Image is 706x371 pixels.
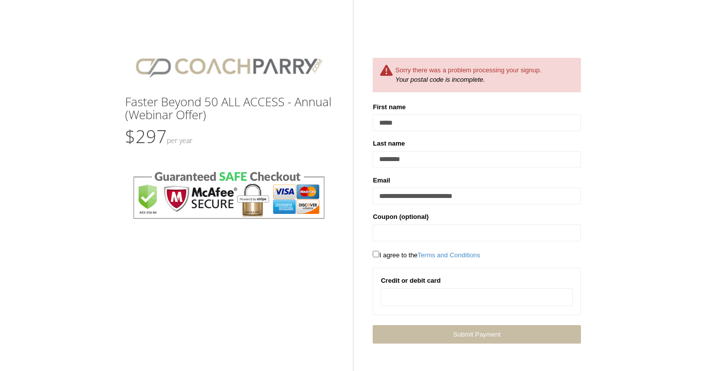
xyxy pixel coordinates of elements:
[387,293,566,301] iframe: Secure card payment input frame
[373,251,480,259] span: I agree to the
[167,136,192,145] small: Per Year
[395,66,541,74] span: Sorry there was a problem processing your signup.
[418,251,480,259] a: Terms and Conditions
[373,102,406,112] label: First name
[125,124,192,149] span: $297
[373,139,405,149] label: Last name
[395,76,485,83] i: Your postal code is incomplete.
[373,325,580,344] a: Submit Payment
[125,95,333,122] h3: Faster Beyond 50 ALL ACCESS - Annual (Webinar Offer)
[373,212,428,222] label: Coupon (optional)
[381,276,440,286] label: Credit or debit card
[125,48,333,85] img: CPlogo.png
[453,331,500,338] span: Submit Payment
[373,176,390,185] label: Email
